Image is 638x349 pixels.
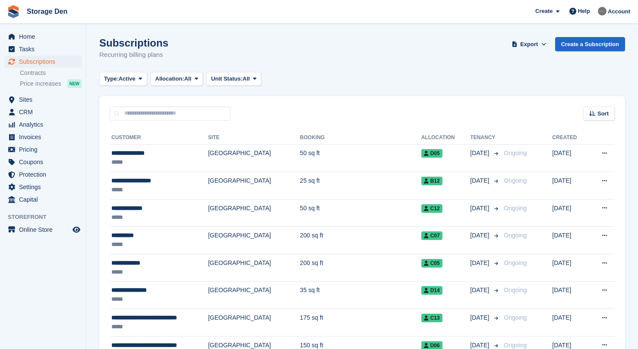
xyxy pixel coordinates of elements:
span: Ongoing [504,314,527,321]
span: Settings [19,181,71,193]
a: menu [4,43,82,55]
a: menu [4,93,82,106]
span: Capital [19,193,71,206]
th: Created [552,131,588,145]
span: Ongoing [504,342,527,349]
span: C07 [421,231,442,240]
span: Subscriptions [19,56,71,68]
span: Account [608,7,630,16]
span: Ongoing [504,259,527,266]
span: Sort [597,109,609,118]
span: [DATE] [470,176,491,185]
span: Ongoing [504,287,527,293]
span: Type: [104,75,119,83]
a: menu [4,224,82,236]
th: Booking [300,131,421,145]
a: Storage Den [23,4,71,19]
h1: Subscriptions [99,37,168,49]
td: [DATE] [552,227,588,254]
th: Site [208,131,300,145]
th: Allocation [421,131,471,145]
span: B12 [421,177,442,185]
td: [DATE] [552,254,588,282]
span: Protection [19,168,71,181]
span: [DATE] [470,259,491,268]
span: Sites [19,93,71,106]
td: [GEOGRAPHIC_DATA] [208,254,300,282]
span: Ongoing [504,205,527,212]
td: 200 sq ft [300,254,421,282]
span: Export [520,40,538,49]
span: D05 [421,149,442,158]
span: Pricing [19,143,71,156]
span: Coupons [19,156,71,168]
span: Home [19,31,71,43]
span: Price increases [20,80,61,88]
td: 35 sq ft [300,281,421,309]
button: Unit Status: All [206,72,261,86]
span: Ongoing [504,150,527,156]
span: Ongoing [504,177,527,184]
span: Ongoing [504,232,527,239]
a: menu [4,106,82,118]
button: Allocation: All [151,72,203,86]
td: [DATE] [552,281,588,309]
a: menu [4,31,82,43]
span: Create [535,7,553,16]
span: [DATE] [470,286,491,295]
button: Export [510,37,548,51]
a: menu [4,143,82,156]
td: [DATE] [552,199,588,227]
span: All [184,75,192,83]
span: Tasks [19,43,71,55]
span: Invoices [19,131,71,143]
a: menu [4,181,82,193]
span: [DATE] [470,204,491,213]
span: C05 [421,259,442,268]
td: [GEOGRAPHIC_DATA] [208,309,300,337]
a: menu [4,118,82,131]
a: menu [4,131,82,143]
td: 25 sq ft [300,172,421,199]
td: [DATE] [552,309,588,337]
span: All [243,75,250,83]
span: CRM [19,106,71,118]
td: [DATE] [552,172,588,199]
span: Storefront [8,213,86,221]
div: NEW [67,79,82,88]
span: [DATE] [470,231,491,240]
span: Unit Status: [211,75,243,83]
td: [DATE] [552,144,588,172]
button: Type: Active [99,72,147,86]
td: 50 sq ft [300,144,421,172]
span: Help [578,7,590,16]
span: Online Store [19,224,71,236]
td: [GEOGRAPHIC_DATA] [208,227,300,254]
p: Recurring billing plans [99,50,168,60]
td: 200 sq ft [300,227,421,254]
td: [GEOGRAPHIC_DATA] [208,281,300,309]
td: [GEOGRAPHIC_DATA] [208,199,300,227]
th: Tenancy [470,131,500,145]
a: Price increases NEW [20,79,82,88]
img: stora-icon-8386f47178a22dfd0bd8f6a31ec36ba5ce8667c1dd55bd0f319d3a0aa187defe.svg [7,5,20,18]
a: menu [4,168,82,181]
span: [DATE] [470,313,491,322]
span: [DATE] [470,149,491,158]
span: Allocation: [155,75,184,83]
td: [GEOGRAPHIC_DATA] [208,172,300,199]
a: menu [4,56,82,68]
td: [GEOGRAPHIC_DATA] [208,144,300,172]
td: 50 sq ft [300,199,421,227]
a: Create a Subscription [555,37,625,51]
img: Brian Barbour [598,7,606,16]
td: 175 sq ft [300,309,421,337]
th: Customer [110,131,208,145]
a: menu [4,156,82,168]
span: C12 [421,204,442,213]
span: D14 [421,286,442,295]
a: Contracts [20,69,82,77]
span: Analytics [19,118,71,131]
a: Preview store [71,224,82,235]
a: menu [4,193,82,206]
